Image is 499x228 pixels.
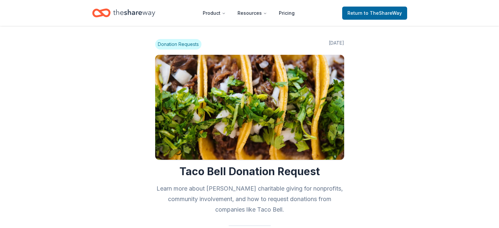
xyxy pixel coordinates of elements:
[155,39,201,50] span: Donation Requests
[198,5,300,21] nav: Main
[364,10,402,16] span: to TheShareWay
[155,165,344,178] h1: Taco Bell Donation Request
[155,55,344,160] img: Image for Taco Bell Donation Request
[92,5,155,21] a: Home
[232,7,272,20] button: Resources
[274,7,300,20] a: Pricing
[155,183,344,215] h2: Learn more about [PERSON_NAME] charitable giving for nonprofits, community involvement, and how t...
[347,9,402,17] span: Return
[329,39,344,50] span: [DATE]
[342,7,407,20] a: Returnto TheShareWay
[198,7,231,20] button: Product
